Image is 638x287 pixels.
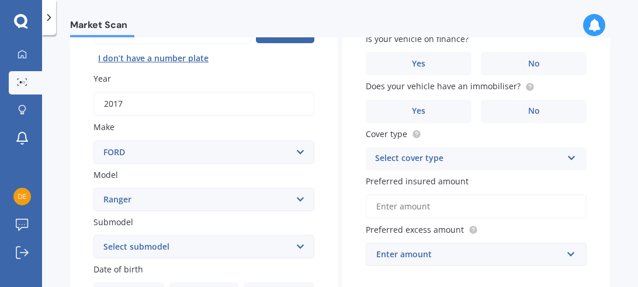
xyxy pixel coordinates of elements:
[366,194,587,219] input: Enter amount
[412,106,425,116] span: Yes
[93,264,143,275] span: Date of birth
[366,33,469,44] span: Is your vehicle on finance?
[366,176,469,187] span: Preferred insured amount
[93,92,314,116] input: YYYY
[528,106,540,116] span: No
[375,152,562,166] div: Select cover type
[366,224,464,235] span: Preferred excess amount
[93,49,213,68] button: I don’t have a number plate
[376,248,562,261] div: Enter amount
[93,122,115,133] span: Make
[93,169,118,180] span: Model
[366,81,521,92] span: Does your vehicle have an immobiliser?
[93,73,111,84] span: Year
[528,59,540,69] span: No
[93,216,133,228] span: Submodel
[366,128,407,139] span: Cover type
[13,188,31,205] img: 8db07473e7110902eea92c59ec916f88
[70,19,134,35] span: Market Scan
[412,59,425,69] span: Yes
